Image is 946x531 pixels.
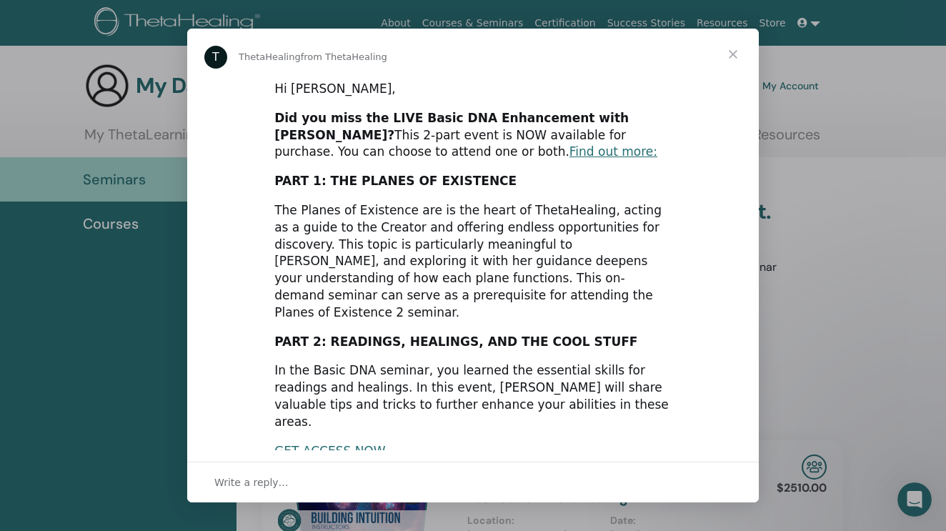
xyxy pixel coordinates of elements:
[239,51,301,62] span: ThetaHealing
[274,202,672,322] div: The Planes of Existence are is the heart of ThetaHealing, acting as a guide to the Creator and of...
[707,29,759,80] span: Close
[214,473,289,492] span: Write a reply…
[274,334,637,349] b: PART 2: READINGS, HEALINGS, AND THE COOL STUFF
[274,111,629,142] b: Did you miss the LIVE Basic DNA Enhancement with [PERSON_NAME]?
[569,144,657,159] a: Find out more:
[187,462,759,502] div: Open conversation and reply
[204,46,227,69] div: Profile image for ThetaHealing
[274,362,672,430] div: In the Basic DNA seminar, you learned the essential skills for readings and healings. In this eve...
[274,81,672,98] div: Hi [PERSON_NAME],
[274,174,517,188] b: PART 1: THE PLANES OF EXISTENCE
[301,51,387,62] span: from ThetaHealing
[274,110,672,161] div: This 2-part event is NOW available for purchase. You can choose to attend one or both.
[274,444,385,458] a: GET ACCESS NOW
